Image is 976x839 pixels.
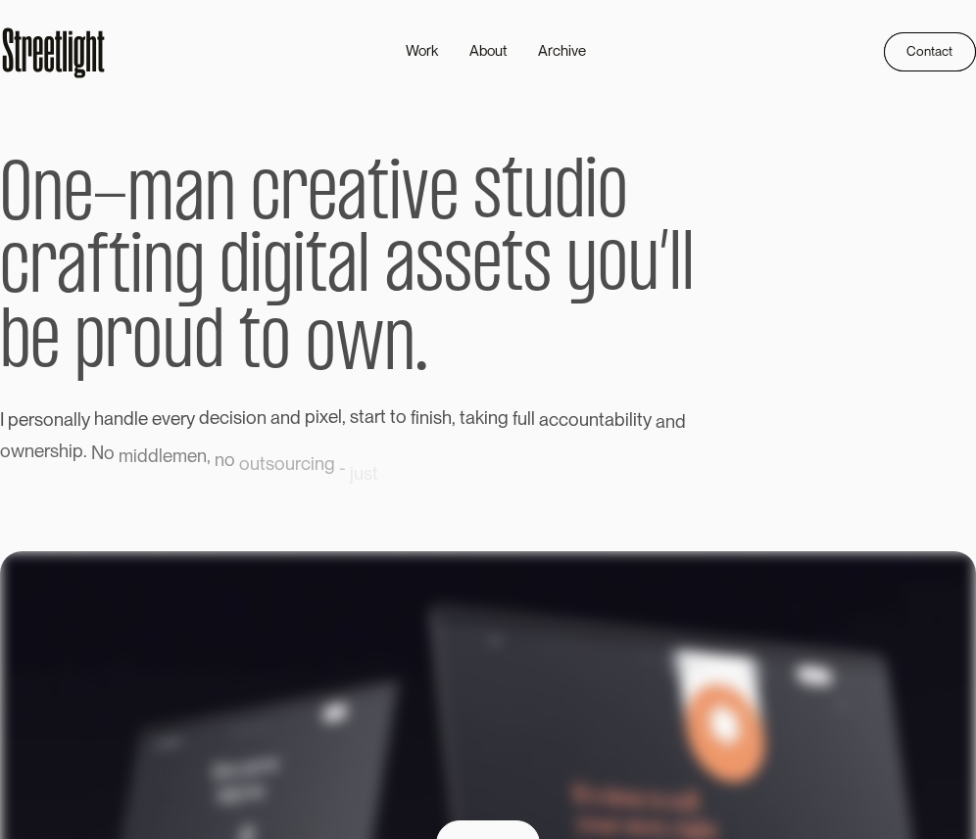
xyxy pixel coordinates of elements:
span: r [180,405,186,433]
span: a [174,160,205,236]
span: e [163,443,172,471]
span: i [389,159,402,235]
span: u [517,405,527,433]
span: i [316,403,319,431]
span: j [350,460,354,488]
span: u [250,450,260,478]
a: About [454,36,522,68]
span: ’ [659,229,669,305]
span: p [305,403,316,431]
span: a [57,232,87,308]
span: . [415,308,428,385]
span: n [24,438,34,465]
span: p [8,406,19,434]
span: t [380,403,386,431]
span: k [475,404,484,432]
span: f [411,404,415,432]
span: o [598,229,628,305]
span: n [419,404,429,432]
span: e [171,405,180,433]
span: a [104,405,114,433]
span: e [308,159,337,235]
span: c [549,406,559,434]
span: a [270,404,280,432]
span: o [274,450,285,478]
a: Archive [522,36,602,68]
span: o [132,306,163,383]
span: n [32,160,64,236]
span: m [127,160,174,236]
span: - [93,160,127,236]
span: s [34,406,43,434]
span: b [614,406,625,434]
span: n [215,446,224,474]
span: e [472,230,502,306]
a: Contact [884,32,976,71]
span: i [429,404,433,432]
a: Work [390,36,454,68]
span: s [433,404,442,432]
span: n [665,408,675,436]
span: x [319,403,328,431]
span: n [54,406,64,434]
span: s [50,438,59,465]
span: t [239,307,261,384]
span: u [579,406,589,434]
span: e [210,404,220,432]
span: i [69,438,73,465]
span: a [327,231,358,307]
span: i [293,231,306,307]
span: l [358,231,370,307]
span: n [143,232,174,308]
span: f [512,405,517,433]
span: c [301,450,311,478]
span: g [174,232,205,308]
span: n [197,443,207,471]
span: v [162,405,171,433]
span: i [311,450,315,478]
span: i [250,231,263,307]
span: d [290,404,301,432]
span: e [64,160,93,236]
span: t [599,406,605,434]
span: y [81,406,90,434]
span: u [163,306,194,383]
span: l [527,405,531,433]
span: t [502,230,523,306]
span: t [637,406,643,434]
span: n [315,450,324,478]
span: i [415,404,419,432]
span: r [28,406,34,434]
span: s [415,230,444,306]
span: r [29,232,57,308]
span: o [598,157,628,233]
div: About [469,40,507,63]
span: l [134,405,138,433]
span: u [285,450,295,478]
span: l [531,405,535,433]
span: h [442,404,452,432]
span: d [123,405,134,433]
span: i [484,404,488,432]
span: i [633,406,637,434]
span: w [11,438,24,465]
span: e [19,406,28,434]
span: d [194,306,224,383]
span: r [295,450,301,478]
span: w [336,308,384,385]
div: Contact [906,40,952,63]
span: c [559,406,568,434]
span: p [73,438,83,465]
span: e [429,159,459,235]
span: d [137,443,148,471]
span: s [473,157,502,233]
span: , [207,443,211,471]
span: t [460,404,465,432]
span: s [364,460,372,488]
span: f [87,232,109,308]
span: u [354,460,364,488]
span: m [119,443,133,471]
span: n [280,404,290,432]
span: r [280,159,308,235]
span: p [74,306,105,383]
